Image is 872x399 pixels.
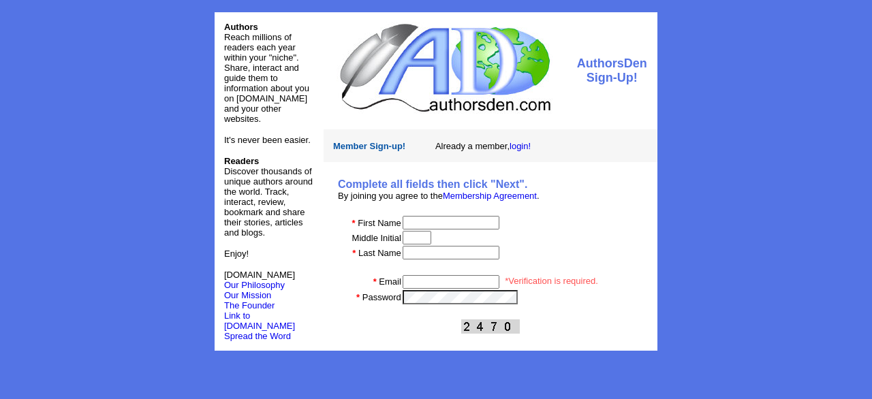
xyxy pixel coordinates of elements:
[224,300,275,310] a: The Founder
[352,233,401,243] font: Middle Initial
[224,331,291,341] font: Spread the Word
[224,156,259,166] b: Readers
[224,135,311,145] font: It's never been easier.
[358,218,401,228] font: First Name
[379,276,401,287] font: Email
[338,191,540,201] font: By joining you agree to the .
[224,270,295,290] font: [DOMAIN_NAME]
[577,57,647,84] font: AuthorsDen Sign-Up!
[224,330,291,341] a: Spread the Word
[224,22,258,32] font: Authors
[224,32,309,124] font: Reach millions of readers each year within your "niche". Share, interact and guide them to inform...
[461,319,520,334] img: This Is CAPTCHA Image
[443,191,537,201] a: Membership Agreement
[224,280,285,290] a: Our Philosophy
[337,22,552,114] img: logo.jpg
[505,276,598,286] font: *Verification is required.
[362,292,401,302] font: Password
[510,141,531,151] a: login!
[224,310,295,331] a: Link to [DOMAIN_NAME]
[435,141,531,151] font: Already a member,
[224,249,249,259] font: Enjoy!
[224,290,271,300] a: Our Mission
[358,248,401,258] font: Last Name
[338,178,527,190] b: Complete all fields then click "Next".
[333,141,405,151] font: Member Sign-up!
[224,156,313,238] font: Discover thousands of unique authors around the world. Track, interact, review, bookmark and shar...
